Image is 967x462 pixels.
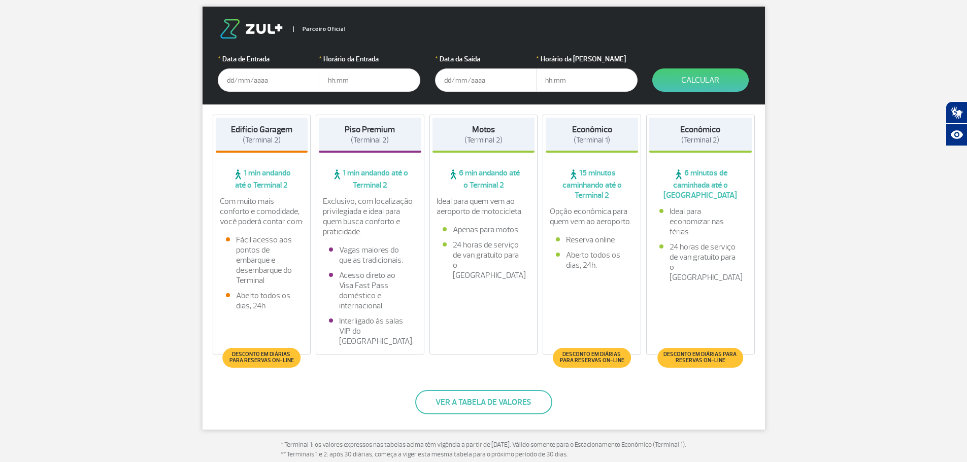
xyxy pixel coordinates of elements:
[226,291,298,311] li: Aberto todos os dias, 24h
[536,68,638,92] input: hh:mm
[681,135,719,145] span: (Terminal 2)
[231,124,292,135] strong: Edifício Garagem
[220,196,304,227] p: Com muito mais conforto e comodidade, você poderá contar com:
[546,168,638,200] span: 15 minutos caminhando até o Terminal 2
[329,270,411,311] li: Acesso direto ao Visa Fast Pass doméstico e internacional.
[443,225,525,235] li: Apenas para motos.
[228,351,295,364] span: Desconto em diárias para reservas on-line
[572,124,612,135] strong: Econômico
[345,124,395,135] strong: Piso Premium
[435,54,537,64] label: Data da Saída
[293,26,346,32] span: Parceiro Oficial
[281,440,687,460] p: * Terminal 1: os valores expressos nas tabelas acima têm vigência a partir de [DATE]. Válido some...
[218,68,319,92] input: dd/mm/aaaa
[550,206,634,227] p: Opção econômica para quem vem ao aeroporto.
[662,351,738,364] span: Desconto em diárias para reservas on-line
[464,135,503,145] span: (Terminal 2)
[319,68,420,92] input: hh:mm
[574,135,610,145] span: (Terminal 1)
[946,101,967,146] div: Plugin de acessibilidade da Hand Talk.
[226,235,298,286] li: Fácil acesso aos pontos de embarque e desembarque do Terminal
[649,168,752,200] span: 6 minutos de caminhada até o [GEOGRAPHIC_DATA]
[329,245,411,265] li: Vagas maiores do que as tradicionais.
[415,390,552,414] button: Ver a tabela de valores
[351,135,389,145] span: (Terminal 2)
[432,168,535,190] span: 6 min andando até o Terminal 2
[472,124,495,135] strong: Motos
[946,124,967,146] button: Abrir recursos assistivos.
[319,168,421,190] span: 1 min andando até o Terminal 2
[218,19,285,39] img: logo-zul.png
[946,101,967,124] button: Abrir tradutor de língua de sinais.
[243,135,281,145] span: (Terminal 2)
[536,54,638,64] label: Horário da [PERSON_NAME]
[680,124,720,135] strong: Econômico
[659,242,742,282] li: 24 horas de serviço de van gratuito para o [GEOGRAPHIC_DATA]
[556,235,628,245] li: Reserva online
[323,196,417,237] p: Exclusivo, com localização privilegiada e ideal para quem busca conforto e praticidade.
[652,68,749,92] button: Calcular
[319,54,420,64] label: Horário da Entrada
[218,54,319,64] label: Data de Entrada
[556,250,628,270] li: Aberto todos os dias, 24h.
[437,196,531,217] p: Ideal para quem vem ao aeroporto de motocicleta.
[659,206,742,237] li: Ideal para economizar nas férias
[216,168,308,190] span: 1 min andando até o Terminal 2
[443,240,525,280] li: 24 horas de serviço de van gratuito para o [GEOGRAPHIC_DATA]
[329,316,411,346] li: Interligado às salas VIP do [GEOGRAPHIC_DATA].
[435,68,537,92] input: dd/mm/aaaa
[558,351,625,364] span: Desconto em diárias para reservas on-line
